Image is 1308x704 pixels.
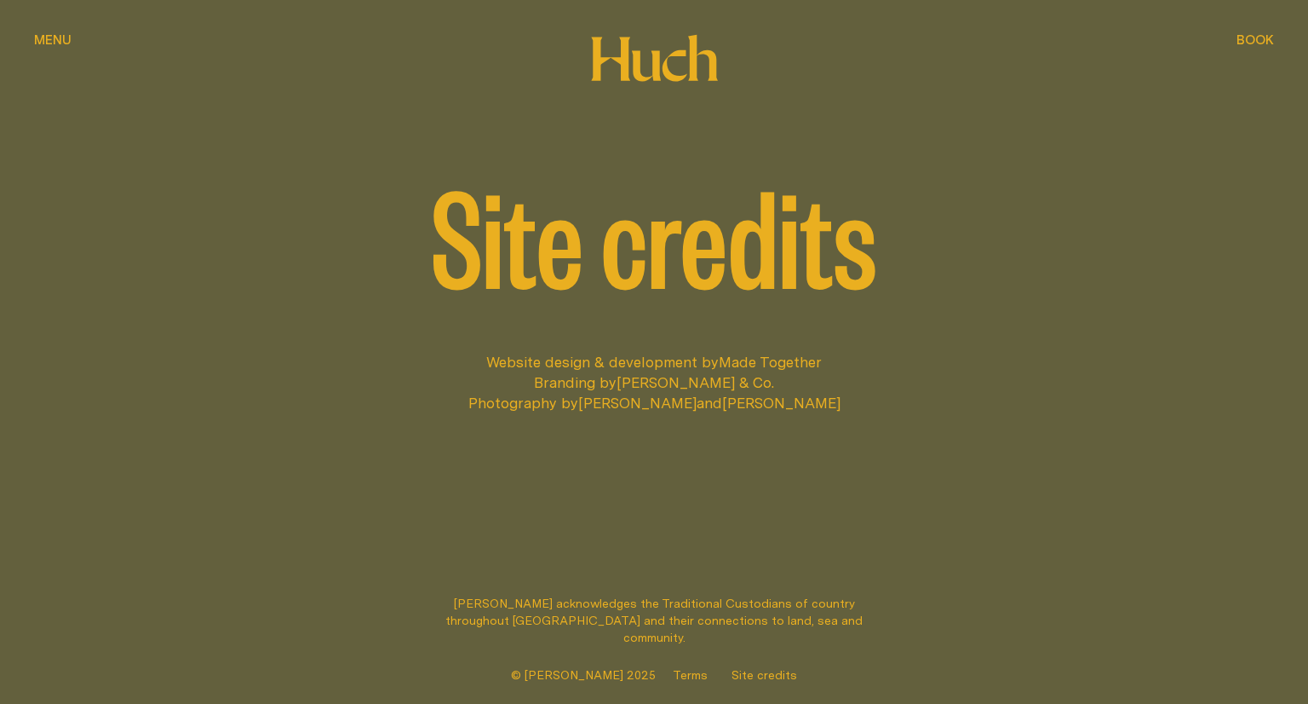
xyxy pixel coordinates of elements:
p: Website design & development by [34,352,1274,372]
a: Made Together [719,351,822,372]
span: Menu [34,33,72,46]
a: [PERSON_NAME] [722,392,840,413]
span: Book [1236,33,1274,46]
span: © [PERSON_NAME] 2025 [511,666,656,684]
a: Site credits [731,666,797,684]
span: Site credits [432,164,876,301]
p: Photography by and [34,393,1274,413]
a: [PERSON_NAME] & Co. [617,372,774,393]
a: Terms [673,666,708,684]
p: Branding by [34,372,1274,393]
a: [PERSON_NAME] [578,392,697,413]
button: show menu [34,31,72,51]
button: show booking tray [1236,31,1274,51]
p: [PERSON_NAME] acknowledges the Traditional Custodians of country throughout [GEOGRAPHIC_DATA] and... [436,595,872,646]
